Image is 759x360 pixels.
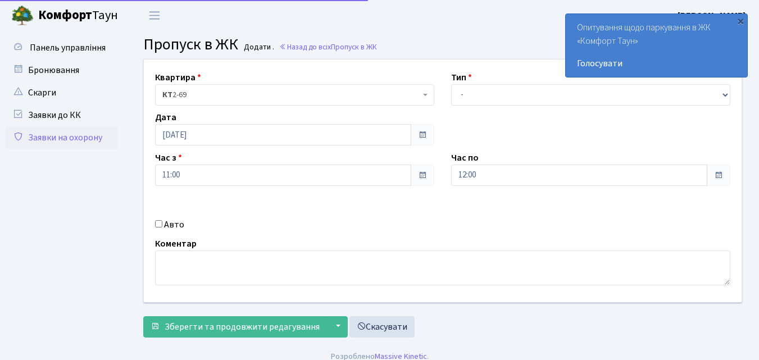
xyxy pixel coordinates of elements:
[164,218,184,231] label: Авто
[143,33,238,56] span: Пропуск в ЖК
[577,57,736,70] a: Голосувати
[451,151,479,165] label: Час по
[735,15,746,26] div: ×
[155,151,182,165] label: Час з
[165,321,320,333] span: Зберегти та продовжити редагування
[349,316,415,338] a: Скасувати
[566,14,747,77] div: Опитування щодо паркування в ЖК «Комфорт Таун»
[6,104,118,126] a: Заявки до КК
[155,237,197,250] label: Коментар
[451,71,472,84] label: Тип
[155,71,201,84] label: Квартира
[6,37,118,59] a: Панель управління
[143,316,327,338] button: Зберегти та продовжити редагування
[30,42,106,54] span: Панель управління
[6,81,118,104] a: Скарги
[331,42,377,52] span: Пропуск в ЖК
[279,42,377,52] a: Назад до всіхПропуск в ЖК
[38,6,118,25] span: Таун
[155,84,434,106] span: <b>КТ</b>&nbsp;&nbsp;&nbsp;&nbsp;2-69
[38,6,92,24] b: Комфорт
[6,59,118,81] a: Бронювання
[162,89,172,101] b: КТ
[678,10,746,22] b: [PERSON_NAME]
[242,43,274,52] small: Додати .
[6,126,118,149] a: Заявки на охорону
[162,89,420,101] span: <b>КТ</b>&nbsp;&nbsp;&nbsp;&nbsp;2-69
[155,111,176,124] label: Дата
[678,9,746,22] a: [PERSON_NAME]
[11,4,34,27] img: logo.png
[140,6,169,25] button: Переключити навігацію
